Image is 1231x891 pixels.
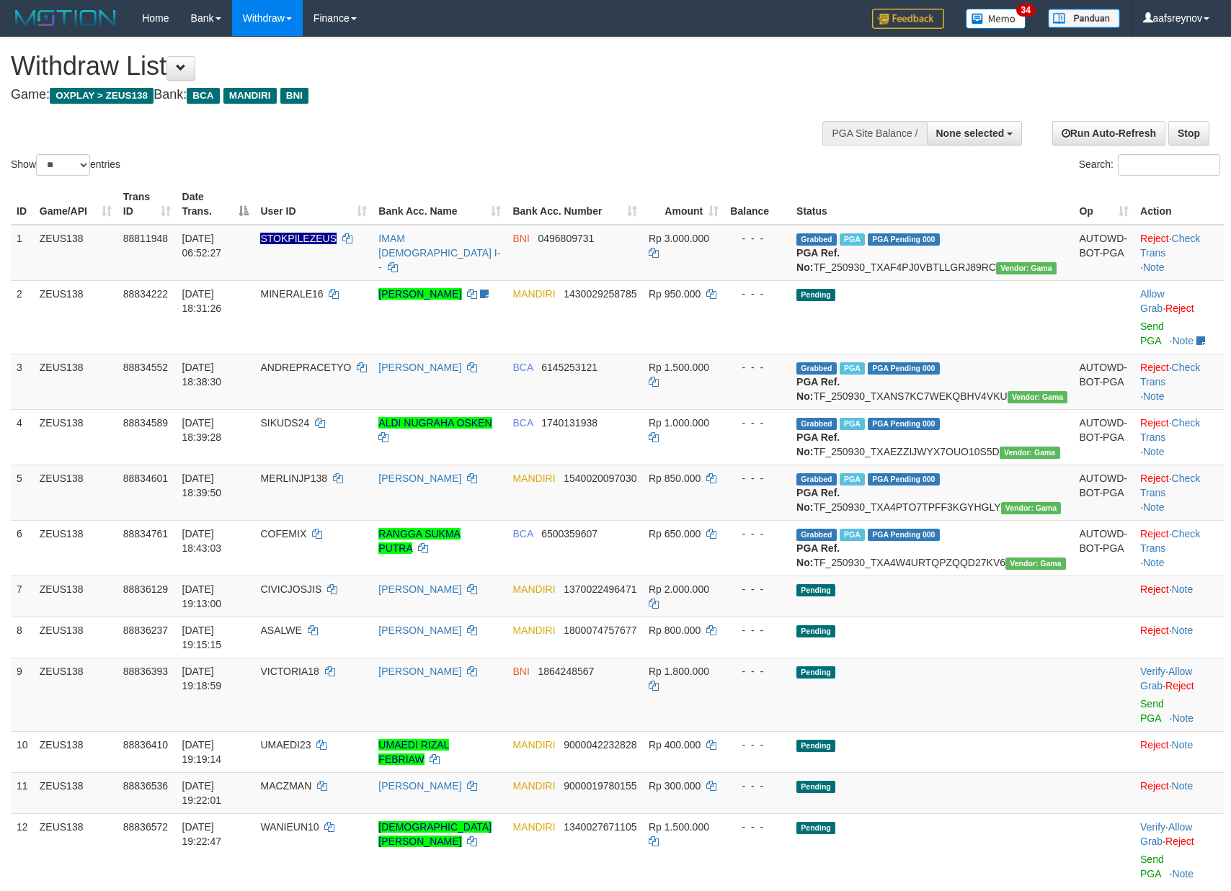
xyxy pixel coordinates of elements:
[512,666,529,677] span: BNI
[11,772,34,813] td: 11
[1172,624,1194,636] a: Note
[796,781,835,793] span: Pending
[796,584,835,596] span: Pending
[1140,417,1169,429] a: Reject
[11,520,34,576] td: 6
[730,231,785,246] div: - - -
[378,780,461,792] a: [PERSON_NAME]
[1143,501,1165,513] a: Note
[512,362,533,373] span: BCA
[34,658,117,731] td: ZEUS138
[1134,658,1224,731] td: · ·
[730,664,785,679] div: - - -
[796,487,840,513] b: PGA Ref. No:
[34,409,117,465] td: ZEUS138
[34,813,117,887] td: ZEUS138
[123,473,168,484] span: 88834601
[649,528,701,539] span: Rp 650.000
[1140,528,1200,554] a: Check Trans
[996,262,1057,274] span: Vendor URL: https://trx31.1velocity.biz
[1140,288,1165,314] span: ·
[117,184,177,225] th: Trans ID: activate to sort column ascending
[1140,698,1164,724] a: Send PGA
[1165,303,1194,314] a: Reject
[260,288,323,300] span: MINERALE16
[1140,624,1169,636] a: Reject
[796,822,835,834] span: Pending
[840,233,865,246] span: Marked by aafsreyleap
[1168,121,1209,145] a: Stop
[966,9,1026,29] img: Button%20Memo.svg
[512,821,555,833] span: MANDIRI
[730,582,785,596] div: - - -
[1140,739,1169,751] a: Reject
[512,528,533,539] span: BCA
[11,225,34,281] td: 1
[730,738,785,752] div: - - -
[11,354,34,409] td: 3
[223,88,277,104] span: MANDIRI
[541,417,597,429] span: Copy 1740131938 to clipboard
[260,821,319,833] span: WANIEUN10
[1172,780,1194,792] a: Note
[1172,583,1194,595] a: Note
[378,473,461,484] a: [PERSON_NAME]
[11,731,34,772] td: 10
[177,184,255,225] th: Date Trans.: activate to sort column descending
[260,528,306,539] span: COFEMIX
[34,184,117,225] th: Game/API: activate to sort column ascending
[11,88,806,102] h4: Game: Bank:
[840,362,865,375] span: Marked by aafsolysreylen
[1140,473,1200,498] a: Check Trans
[123,288,168,300] span: 88834222
[378,739,449,765] a: UMAEDI RIZAL FEBRIAW
[123,417,168,429] span: 88834589
[1008,391,1068,403] span: Vendor URL: https://trx31.1velocity.biz
[796,418,837,430] span: Grabbed
[564,473,636,484] span: Copy 1540020097030 to clipboard
[182,821,222,847] span: [DATE] 19:22:47
[182,528,222,554] span: [DATE] 18:43:03
[730,416,785,430] div: - - -
[34,731,117,772] td: ZEUS138
[541,528,597,539] span: Copy 6500359607 to clipboard
[34,576,117,617] td: ZEUS138
[1172,739,1194,751] a: Note
[1134,772,1224,813] td: ·
[512,473,555,484] span: MANDIRI
[564,583,636,595] span: Copy 1370022496471 to clipboard
[260,739,311,751] span: UMAEDI23
[649,666,709,677] span: Rp 1.800.000
[564,821,636,833] span: Copy 1340027671105 to clipboard
[512,780,555,792] span: MANDIRI
[1172,335,1194,346] a: Note
[927,121,1023,145] button: None selected
[1134,280,1224,354] td: ·
[796,431,840,457] b: PGA Ref. No:
[11,184,34,225] th: ID
[280,88,308,104] span: BNI
[11,7,120,29] img: MOTION_logo.png
[1172,868,1194,879] a: Note
[1134,465,1224,520] td: · ·
[123,528,168,539] span: 88834761
[1134,409,1224,465] td: · ·
[868,473,940,485] span: PGA Pending
[512,739,555,751] span: MANDIRI
[378,233,500,273] a: IMAM [DEMOGRAPHIC_DATA] I--
[1134,520,1224,576] td: · ·
[649,624,701,636] span: Rp 800.000
[1134,617,1224,658] td: ·
[796,289,835,301] span: Pending
[34,280,117,354] td: ZEUS138
[182,666,222,691] span: [DATE] 19:18:59
[260,417,309,429] span: SIKUDS24
[11,813,34,887] td: 12
[123,362,168,373] span: 88834552
[1140,821,1165,833] a: Verify
[11,465,34,520] td: 5
[507,184,642,225] th: Bank Acc. Number: activate to sort column ascending
[1005,558,1066,570] span: Vendor URL: https://trx31.1velocity.biz
[36,154,90,176] select: Showentries
[840,473,865,485] span: Marked by aafsolysreylen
